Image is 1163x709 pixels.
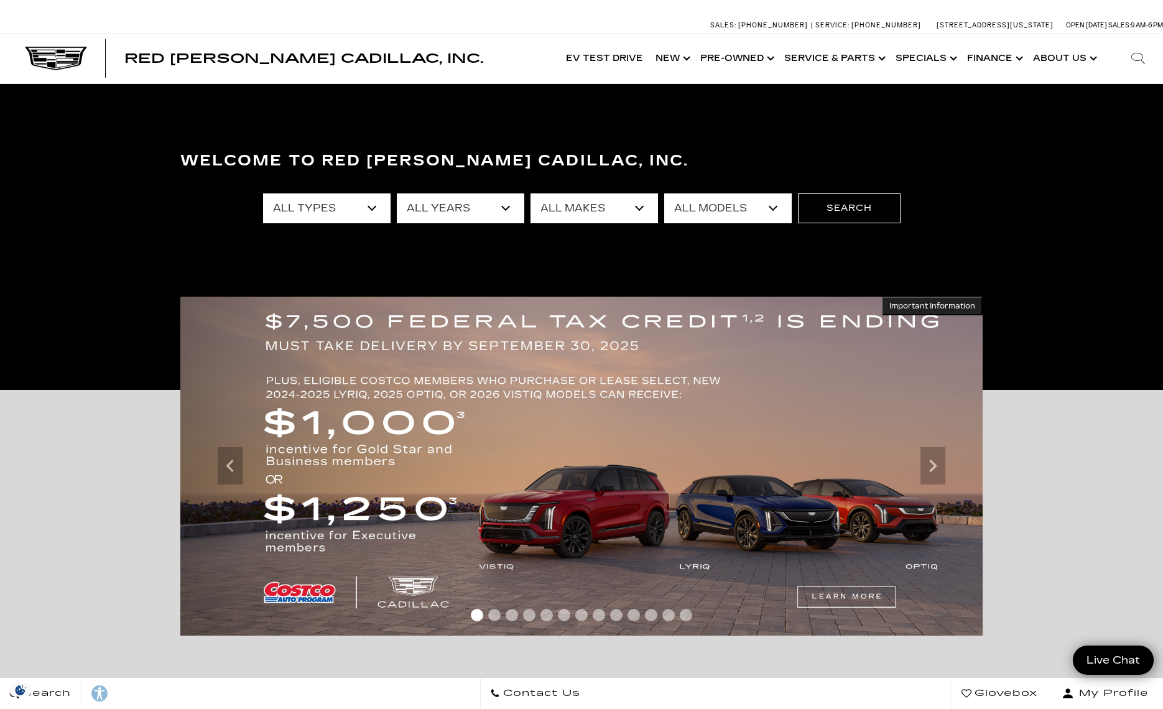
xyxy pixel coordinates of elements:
[523,609,535,621] span: Go to slide 4
[531,193,658,223] select: Filter by make
[506,609,518,621] span: Go to slide 3
[6,684,35,697] section: Click to Open Cookie Consent Modal
[798,193,901,223] button: Search
[19,685,71,702] span: Search
[645,609,657,621] span: Go to slide 11
[889,301,975,311] span: Important Information
[1047,678,1163,709] button: Open user profile menu
[218,447,243,484] div: Previous
[961,34,1027,83] a: Finance
[610,609,623,621] span: Go to slide 9
[263,193,391,223] select: Filter by type
[180,149,983,174] h3: Welcome to Red [PERSON_NAME] Cadillac, Inc.
[1027,34,1101,83] a: About Us
[1073,646,1154,675] a: Live Chat
[952,678,1047,709] a: Glovebox
[710,21,736,29] span: Sales:
[851,21,921,29] span: [PHONE_NUMBER]
[560,34,649,83] a: EV Test Drive
[649,34,694,83] a: New
[1108,21,1131,29] span: Sales:
[1074,685,1149,702] span: My Profile
[811,22,924,29] a: Service: [PHONE_NUMBER]
[628,609,640,621] span: Go to slide 10
[778,34,889,83] a: Service & Parts
[500,685,580,702] span: Contact Us
[25,47,87,70] img: Cadillac Dark Logo with Cadillac White Text
[738,21,808,29] span: [PHONE_NUMBER]
[480,678,590,709] a: Contact Us
[397,193,524,223] select: Filter by year
[558,609,570,621] span: Go to slide 6
[694,34,778,83] a: Pre-Owned
[471,609,483,621] span: Go to slide 1
[124,52,483,65] a: Red [PERSON_NAME] Cadillac, Inc.
[664,193,792,223] select: Filter by model
[889,34,961,83] a: Specials
[680,609,692,621] span: Go to slide 13
[124,51,483,66] span: Red [PERSON_NAME] Cadillac, Inc.
[488,609,501,621] span: Go to slide 2
[1066,21,1107,29] span: Open [DATE]
[180,297,983,636] img: $7,500 FEDERAL TAX CREDIT IS ENDING. $1,000 incentive for Gold Star and Business members OR $1250...
[1131,21,1163,29] span: 9 AM-6 PM
[6,684,35,697] img: Opt-Out Icon
[710,22,811,29] a: Sales: [PHONE_NUMBER]
[575,609,588,621] span: Go to slide 7
[920,447,945,484] div: Next
[593,609,605,621] span: Go to slide 8
[662,609,675,621] span: Go to slide 12
[1080,653,1146,667] span: Live Chat
[882,297,983,315] button: Important Information
[815,21,850,29] span: Service:
[971,685,1037,702] span: Glovebox
[540,609,553,621] span: Go to slide 5
[937,21,1054,29] a: [STREET_ADDRESS][US_STATE]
